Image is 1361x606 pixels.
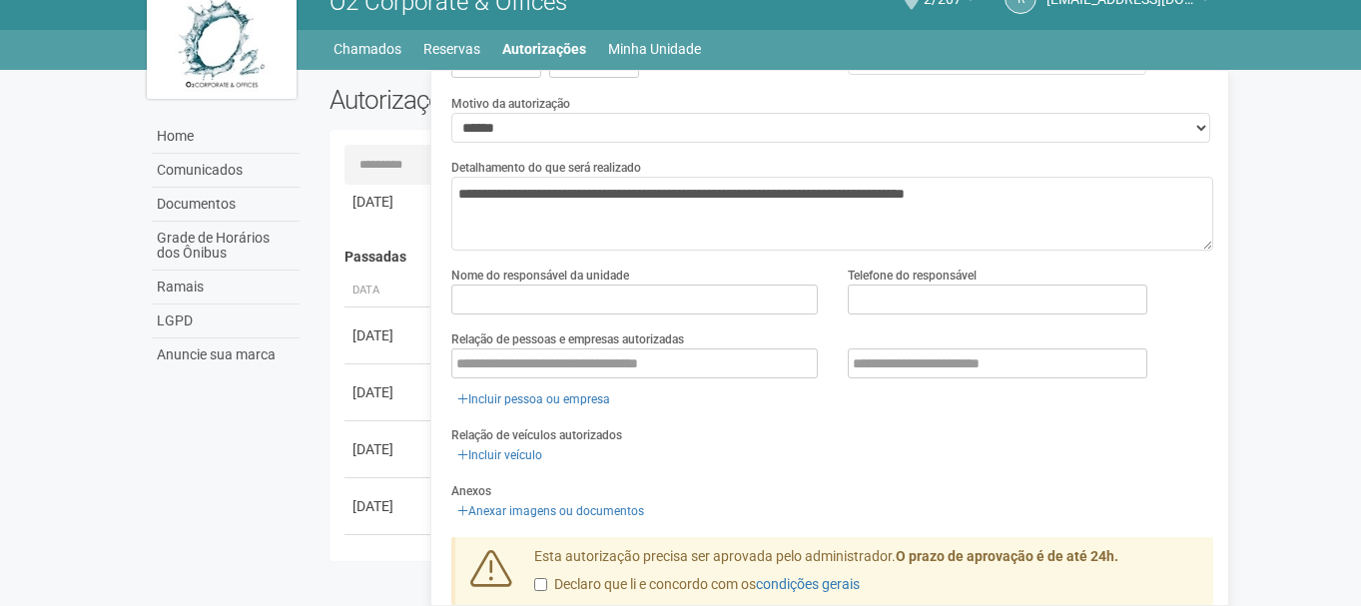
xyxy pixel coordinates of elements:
th: Data [344,275,434,307]
div: [DATE] [352,325,426,345]
a: Autorizações [502,35,586,63]
label: Motivo da autorização [451,95,570,113]
label: Relação de pessoas e empresas autorizadas [451,330,684,348]
label: Nome do responsável da unidade [451,267,629,285]
h4: Passadas [344,250,1200,265]
label: Relação de veículos autorizados [451,426,622,444]
a: Home [152,120,300,154]
label: Detalhamento do que será realizado [451,159,641,177]
a: Anuncie sua marca [152,338,300,371]
a: LGPD [152,304,300,338]
a: Documentos [152,188,300,222]
a: condições gerais [756,576,860,592]
a: Chamados [334,35,401,63]
label: Declaro que li e concordo com os [534,575,860,595]
div: Esta autorização precisa ser aprovada pelo administrador. [519,547,1214,605]
div: [DATE] [352,496,426,516]
a: Incluir veículo [451,444,548,466]
h2: Autorizações [330,85,757,115]
label: Anexos [451,482,491,500]
strong: O prazo de aprovação é de até 24h. [896,548,1118,564]
div: [DATE] [352,382,426,402]
a: Grade de Horários dos Ônibus [152,222,300,271]
a: Comunicados [152,154,300,188]
a: Incluir pessoa ou empresa [451,388,616,410]
input: Declaro que li e concordo com oscondições gerais [534,578,547,591]
div: [DATE] [352,439,426,459]
a: Minha Unidade [608,35,701,63]
a: Reservas [423,35,480,63]
a: Anexar imagens ou documentos [451,500,650,522]
label: Telefone do responsável [848,267,977,285]
a: Ramais [152,271,300,304]
div: [DATE] [352,192,426,212]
